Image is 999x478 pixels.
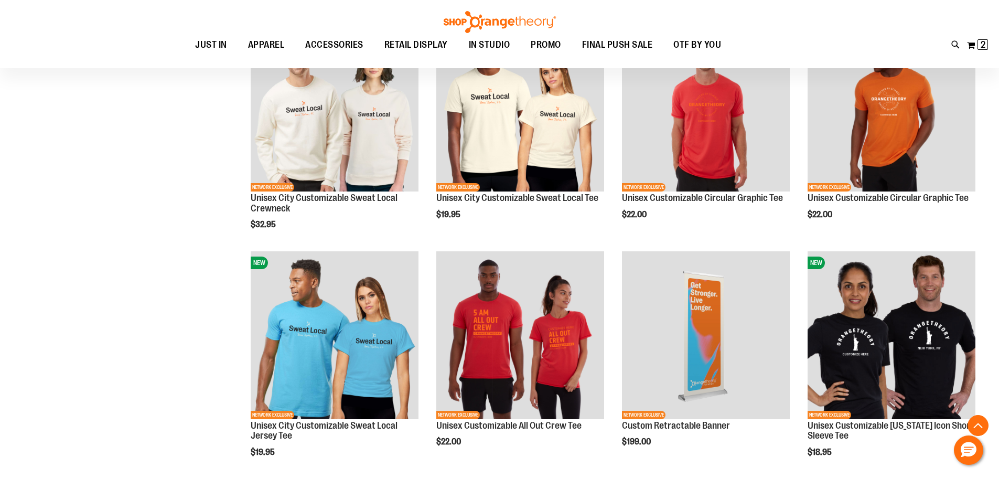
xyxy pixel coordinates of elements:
img: Unisex City Customizable Fine Jersey Tee [251,251,418,419]
a: RETAIL DISPLAY [374,33,458,57]
a: Unisex Customizable [US_STATE] Icon Short Sleeve Tee [808,420,974,441]
span: NEW [808,257,825,269]
span: $19.95 [436,210,462,219]
a: Unisex City Customizable Sweat Local Crewneck [251,193,398,214]
a: Unisex Customizable Circular Graphic Tee [808,193,969,203]
a: FINAL PUSH SALE [572,33,663,57]
a: APPAREL [238,33,295,57]
span: NETWORK EXCLUSIVE [251,411,294,419]
img: Image of Unisex City Customizable NuBlend Crewneck [251,24,418,192]
a: JUST IN [185,33,238,57]
span: NETWORK EXCLUSIVE [808,411,851,419]
span: $18.95 [808,448,833,457]
button: Hello, have a question? Let’s chat. [954,435,983,465]
a: Unisex Customizable Circular Graphic Tee [622,193,783,203]
span: NETWORK EXCLUSIVE [622,411,665,419]
span: NETWORK EXCLUSIVE [436,183,480,192]
img: OTF Custom Retractable Banner Orange [622,251,790,419]
span: NETWORK EXCLUSIVE [808,183,851,192]
a: OTF BY YOU [663,33,732,57]
span: APPAREL [248,33,285,57]
a: City Customizable Circular Graphic Tee primary imageNETWORK EXCLUSIVE [622,24,790,193]
span: OTF BY YOU [673,33,721,57]
div: product [431,18,609,246]
a: OTF City Unisex New York Icon SS Tee BlackNEWNETWORK EXCLUSIVE [808,251,975,421]
button: Back To Top [968,415,989,436]
img: Image of Unisex City Customizable Very Important Tee [436,24,604,192]
img: Shop Orangetheory [442,11,557,33]
img: City Customizable Circular Graphic Tee primary image [808,24,975,192]
span: $19.95 [251,448,276,457]
span: NETWORK EXCLUSIVE [622,183,665,192]
a: Unisex City Customizable Fine Jersey TeeNEWNETWORK EXCLUSIVE [251,251,418,421]
a: Unisex City Customizable Sweat Local Jersey Tee [251,420,398,441]
span: $22.00 [622,210,648,219]
a: Custom Retractable Banner [622,420,730,431]
a: OTF Custom Retractable Banner OrangeNETWORK EXCLUSIVE [622,251,790,421]
span: NEW [251,257,268,269]
span: RETAIL DISPLAY [384,33,448,57]
a: Image of Unisex City Customizable NuBlend CrewneckNEWNETWORK EXCLUSIVE [251,24,418,193]
a: Image of Unisex City Customizable Very Important TeeNEWNETWORK EXCLUSIVE [436,24,604,193]
div: product [802,18,981,246]
img: City Customizable Circular Graphic Tee primary image [622,24,790,192]
span: NETWORK EXCLUSIVE [436,411,480,419]
div: product [431,246,609,474]
span: FINAL PUSH SALE [582,33,653,57]
span: IN STUDIO [469,33,510,57]
span: $199.00 [622,437,652,447]
span: $22.00 [436,437,463,447]
a: Unisex Customizable All Out Crew Tee [436,420,582,431]
img: Unisex Customizable All Out Crew Tee [436,251,604,419]
span: 2 [981,39,985,50]
div: product [617,246,795,474]
span: $22.00 [808,210,834,219]
div: product [617,18,795,246]
a: PROMO [520,33,572,57]
span: NETWORK EXCLUSIVE [251,183,294,192]
span: ACCESSORIES [305,33,363,57]
a: ACCESSORIES [295,33,374,57]
div: product [245,18,424,256]
img: OTF City Unisex New York Icon SS Tee Black [808,251,975,419]
span: PROMO [531,33,561,57]
a: Unisex City Customizable Sweat Local Tee [436,193,598,203]
a: Unisex Customizable All Out Crew TeeNETWORK EXCLUSIVE [436,251,604,421]
span: JUST IN [195,33,227,57]
a: IN STUDIO [458,33,521,57]
a: City Customizable Circular Graphic Tee primary imageNETWORK EXCLUSIVE [808,24,975,193]
span: $32.95 [251,220,277,229]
